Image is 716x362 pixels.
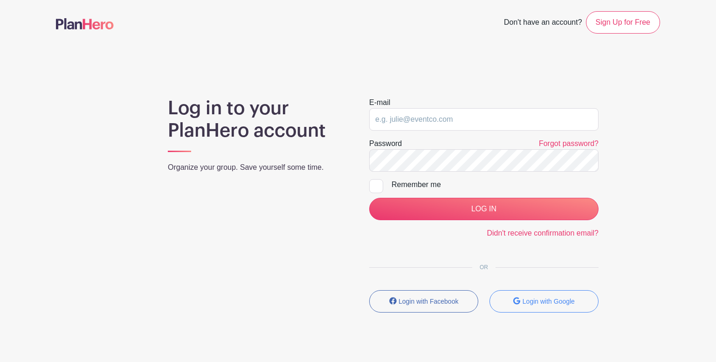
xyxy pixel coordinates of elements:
[487,229,599,237] a: Didn't receive confirmation email?
[523,298,575,305] small: Login with Google
[472,264,496,271] span: OR
[369,198,599,220] input: LOG IN
[586,11,660,34] a: Sign Up for Free
[392,179,599,190] div: Remember me
[369,108,599,131] input: e.g. julie@eventco.com
[168,162,347,173] p: Organize your group. Save yourself some time.
[369,138,402,149] label: Password
[168,97,347,142] h1: Log in to your PlanHero account
[399,298,458,305] small: Login with Facebook
[489,290,599,313] button: Login with Google
[539,139,599,147] a: Forgot password?
[504,13,582,34] span: Don't have an account?
[56,18,114,29] img: logo-507f7623f17ff9eddc593b1ce0a138ce2505c220e1c5a4e2b4648c50719b7d32.svg
[369,97,390,108] label: E-mail
[369,290,478,313] button: Login with Facebook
